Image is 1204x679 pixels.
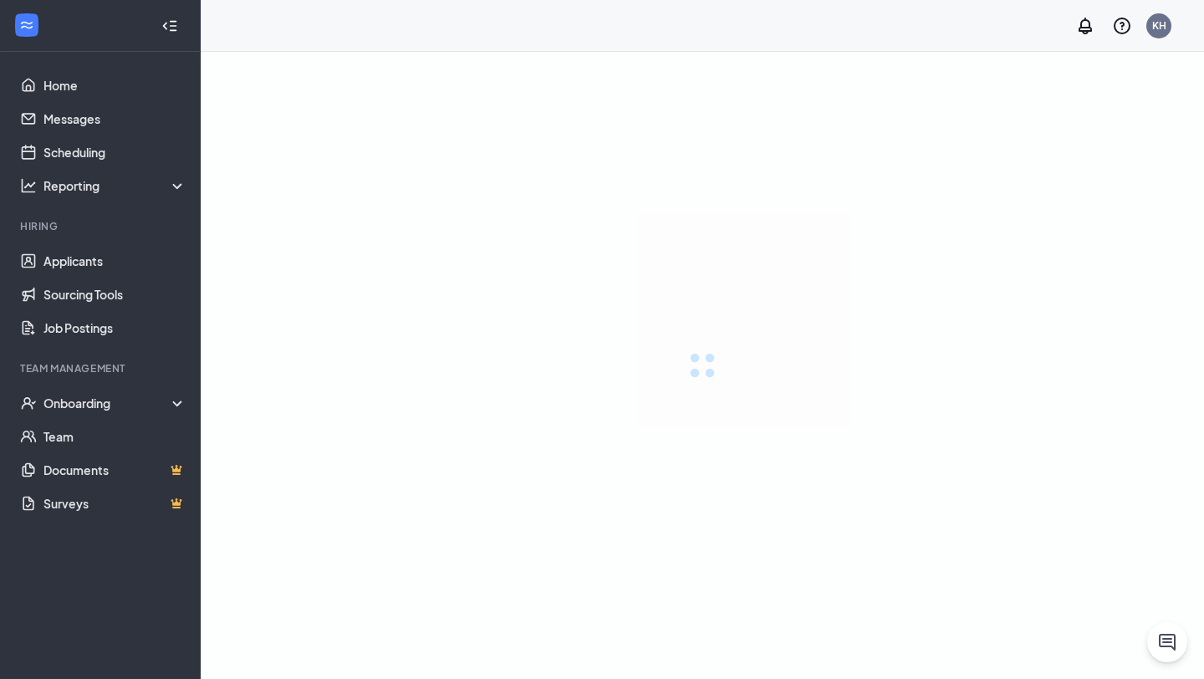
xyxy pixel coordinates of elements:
svg: WorkstreamLogo [18,17,35,33]
svg: Notifications [1075,16,1095,36]
a: Applicants [43,244,186,278]
a: Scheduling [43,135,186,169]
a: Sourcing Tools [43,278,186,311]
div: Hiring [20,219,183,233]
div: Onboarding [43,395,187,411]
div: KH [1152,18,1166,33]
svg: Collapse [161,18,178,34]
svg: UserCheck [20,395,37,411]
a: Home [43,69,186,102]
a: SurveysCrown [43,487,186,520]
svg: Analysis [20,177,37,194]
a: Job Postings [43,311,186,345]
button: ChatActive [1147,622,1187,662]
div: Reporting [43,177,187,194]
a: Team [43,420,186,453]
svg: QuestionInfo [1112,16,1132,36]
svg: ChatActive [1157,632,1177,652]
a: DocumentsCrown [43,453,186,487]
a: Messages [43,102,186,135]
div: Team Management [20,361,183,375]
